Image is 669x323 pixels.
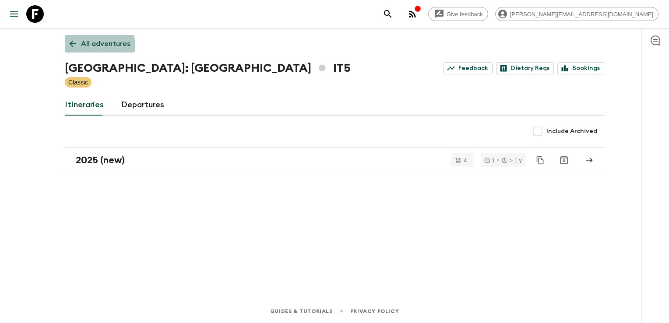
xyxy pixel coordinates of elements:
[379,5,397,23] button: search adventures
[65,95,104,116] a: Itineraries
[484,158,495,163] div: 1
[495,7,658,21] div: [PERSON_NAME][EMAIL_ADDRESS][DOMAIN_NAME]
[428,7,488,21] a: Give feedback
[65,60,351,77] h1: [GEOGRAPHIC_DATA]: [GEOGRAPHIC_DATA] IT5
[532,152,548,168] button: Duplicate
[546,127,597,136] span: Include Archived
[496,62,554,74] a: Dietary Reqs
[502,158,522,163] div: > 1 y
[81,39,130,49] p: All adventures
[121,95,164,116] a: Departures
[68,78,88,87] p: Classic
[505,11,658,18] span: [PERSON_NAME][EMAIL_ADDRESS][DOMAIN_NAME]
[76,154,125,166] h2: 2025 (new)
[444,62,493,74] a: Feedback
[65,35,135,53] a: All adventures
[557,62,604,74] a: Bookings
[5,5,23,23] button: menu
[442,11,488,18] span: Give feedback
[270,306,333,316] a: Guides & Tutorials
[555,151,573,169] button: Archive
[458,158,472,163] span: 4
[350,306,399,316] a: Privacy Policy
[65,147,604,173] a: 2025 (new)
